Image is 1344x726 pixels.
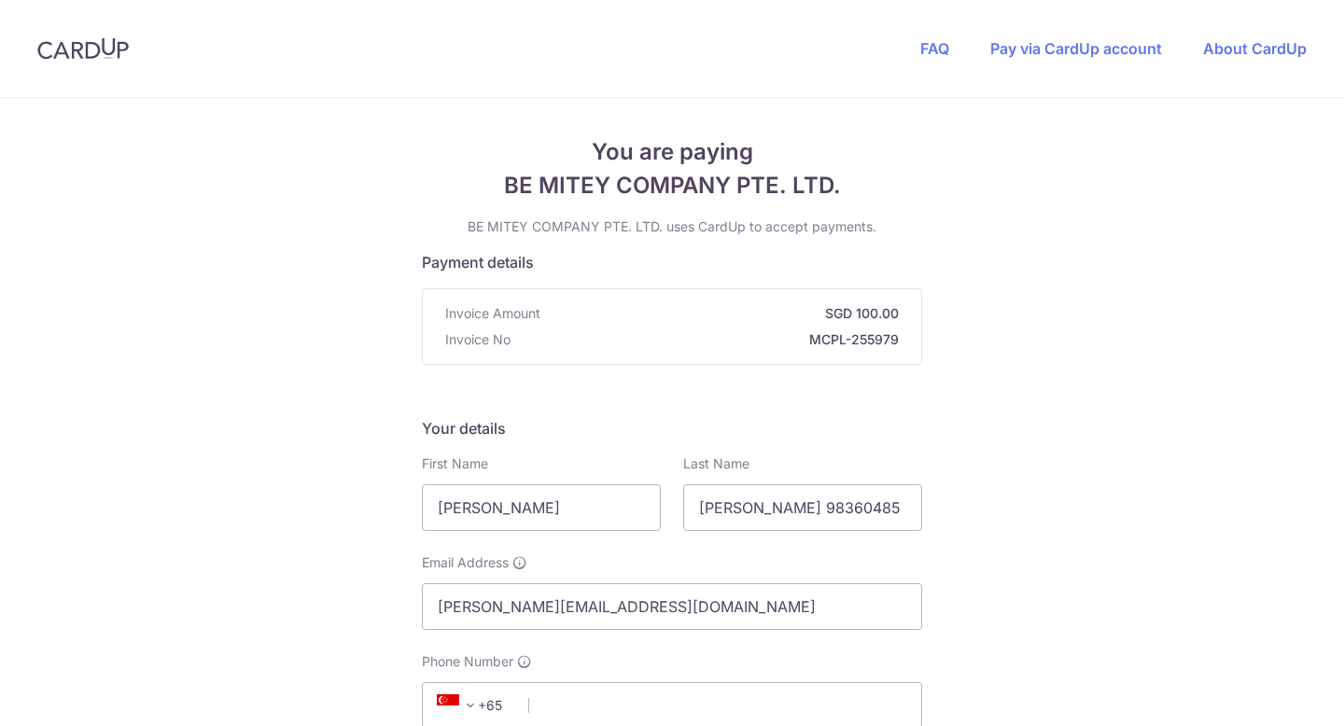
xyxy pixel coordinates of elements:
[422,454,488,473] label: First Name
[37,37,129,60] img: CardUp
[422,652,513,671] span: Phone Number
[437,694,482,717] span: +65
[422,251,922,273] h5: Payment details
[518,330,899,349] strong: MCPL-255979
[683,484,922,531] input: Last name
[920,39,949,58] a: FAQ
[431,694,515,717] span: +65
[445,330,511,349] span: Invoice No
[422,417,922,440] h5: Your details
[422,583,922,630] input: Email address
[422,484,661,531] input: First name
[1203,39,1307,58] a: About CardUp
[422,553,509,572] span: Email Address
[445,304,540,323] span: Invoice Amount
[422,135,922,169] span: You are paying
[683,454,749,473] label: Last Name
[422,169,922,202] span: BE MITEY COMPANY PTE. LTD.
[990,39,1162,58] a: Pay via CardUp account
[422,217,922,236] p: BE MITEY COMPANY PTE. LTD. uses CardUp to accept payments.
[548,304,899,323] strong: SGD 100.00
